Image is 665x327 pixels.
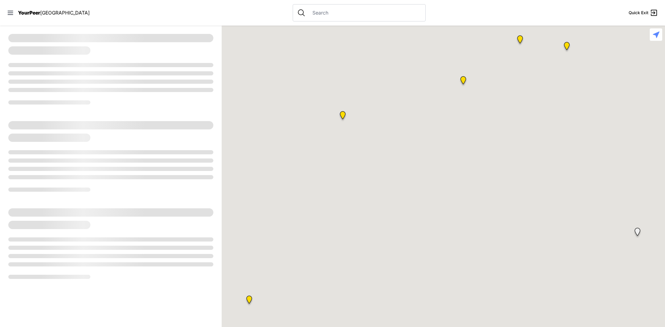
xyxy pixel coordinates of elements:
div: Keener Men's Shelter [633,228,642,239]
span: Quick Exit [629,10,648,16]
a: Quick Exit [629,9,658,17]
div: Hamilton Senior Center [245,296,254,307]
span: YourPeer [18,10,40,16]
div: Bailey House, Inc. [562,42,571,53]
a: YourPeer[GEOGRAPHIC_DATA] [18,11,90,15]
input: Search [308,9,421,16]
div: Trinity Lutheran Church [338,111,347,122]
div: Emanuel African Methodist Episcopal (AME) Church [516,35,524,46]
div: 820 MRT Residential Chemical Dependence Treatment Program [459,76,468,87]
span: [GEOGRAPHIC_DATA] [40,10,90,16]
